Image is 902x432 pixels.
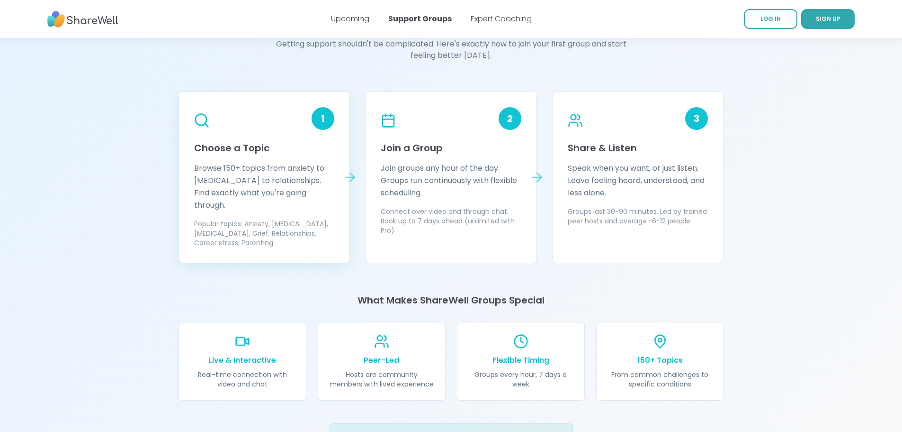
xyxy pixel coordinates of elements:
h3: Share & Listen [568,141,708,155]
p: From common challenges to specific conditions [608,370,712,389]
p: Groups every hour, 7 days a week [469,370,573,389]
p: Join groups any hour of the day. Groups run continuously with flexible scheduling. [381,162,521,199]
p: Connect over video and through chat. Book up to 7 days ahead (unlimited with Pro) [381,207,521,235]
p: Browse 150+ topics from anxiety to [MEDICAL_DATA] to relationships. Find exactly what you're goin... [194,162,335,211]
p: Groups last 30-90 minutes. Led by trained peer hosts and average ~6-12 people. [568,207,708,226]
a: LOG IN [744,9,797,29]
p: Speak when you want, or just listen. Leave feeling heard, understood, and less alone. [568,162,708,199]
p: 150+ Topics [608,355,712,366]
a: Upcoming [331,13,369,24]
a: Support Groups [388,13,452,24]
p: Flexible Timing [469,355,573,366]
p: Hosts are community members with lived experience [330,370,434,389]
img: ShareWell Nav Logo [47,6,118,32]
span: LOG IN [760,15,781,23]
p: Popular topics: Anxiety, [MEDICAL_DATA], [MEDICAL_DATA], Grief, Relationships, Career stress, Par... [194,219,335,248]
a: Expert Coaching [471,13,532,24]
h3: Join a Group [381,141,521,155]
a: SIGN UP [801,9,855,29]
p: Live & Interactive [190,355,295,366]
div: 3 [685,107,708,130]
h4: Getting support shouldn't be complicated. Here's exactly how to join your first group and start f... [269,38,633,61]
div: 2 [499,107,521,130]
h3: Choose a Topic [194,141,335,155]
p: Real-time connection with video and chat [190,370,295,389]
span: SIGN UP [816,15,840,23]
p: Peer-Led [330,355,434,366]
h4: What Makes ShareWell Groups Special [179,294,724,307]
div: 1 [312,107,334,130]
